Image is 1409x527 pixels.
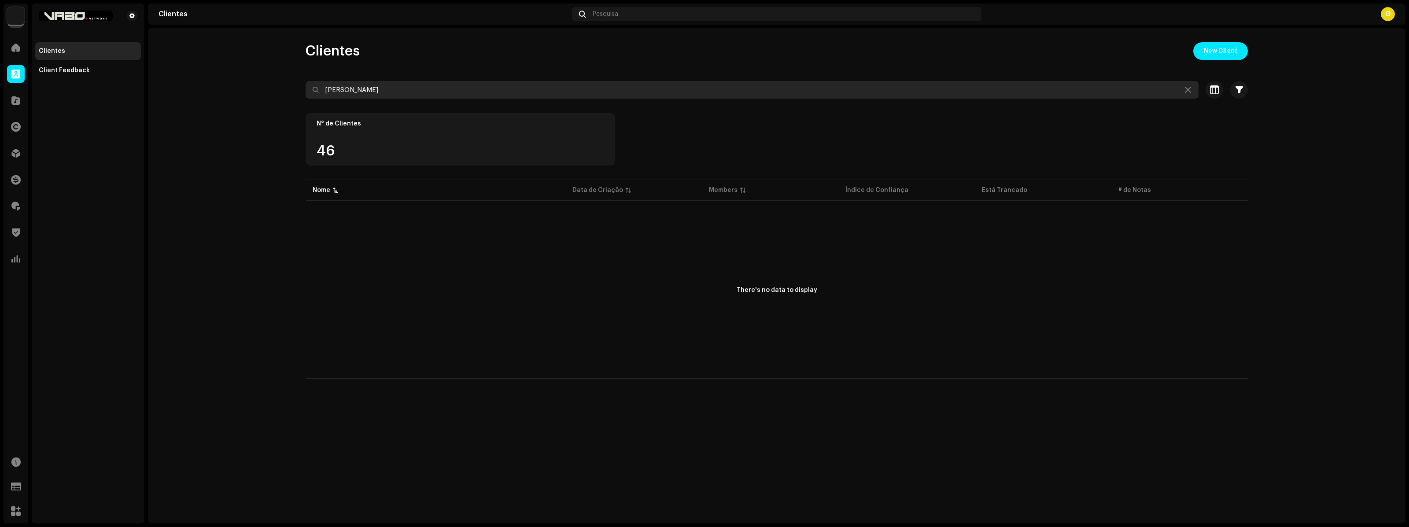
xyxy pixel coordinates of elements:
div: G [1381,7,1395,21]
img: 66bce8da-2cef-42a1-a8c4-ff775820a5f9 [7,7,25,25]
re-o-card-value: N° de Clientes [306,113,615,166]
span: New Client [1204,42,1237,60]
div: There's no data to display [737,286,817,295]
span: Pesquisa [593,11,618,18]
div: Clientes [39,48,65,55]
re-m-nav-item: Client Feedback [35,62,141,79]
div: Clientes [159,11,568,18]
button: New Client [1193,42,1248,60]
div: N° de Clientes [317,120,604,127]
div: Client Feedback [39,67,90,74]
re-m-nav-item: Clientes [35,42,141,60]
input: Pesquisa [306,81,1199,99]
span: Clientes [306,42,360,60]
img: 6b8d8d1f-bfc2-4dd6-b566-7ad458ba19ab [39,11,113,21]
